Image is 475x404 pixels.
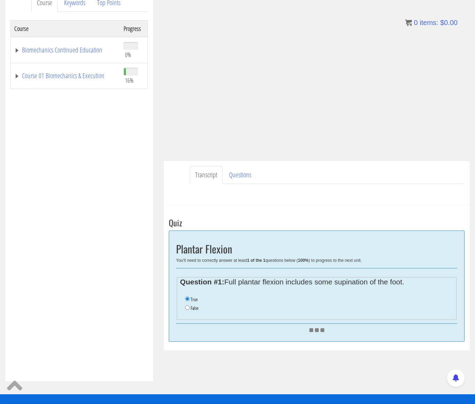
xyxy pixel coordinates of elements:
a: Biomechanics Continued Education [14,47,117,54]
img: ajax_loader.gif [309,328,324,332]
span: $ [440,19,444,26]
a: Transcript [190,166,223,184]
span: 0% [125,51,131,58]
strong: Question #1: [180,278,224,286]
bdi: 0.00 [440,19,458,26]
b: 100% [298,258,309,263]
b: 1 of the 1 [247,258,266,263]
img: icon11.png [405,19,412,26]
label: True [191,297,198,302]
div: You'll need to correctly answer at least questions below ( ) to progress to the next unit. [176,258,457,263]
a: Questions [223,166,257,184]
span: 16% [125,76,134,84]
label: False [191,305,198,311]
th: Progress [120,20,148,37]
h2: Plantar Flexion [176,243,457,254]
span: 0 [414,19,418,26]
th: Course [11,20,120,37]
a: Course 01 Biomechanics & Execution [14,72,117,79]
legend: Full plantar flexion includes some supination of the foot. [180,279,453,285]
a: 0 items: $0.00 [405,19,458,26]
span: items: [420,19,438,26]
h3: Quiz [169,218,465,227]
